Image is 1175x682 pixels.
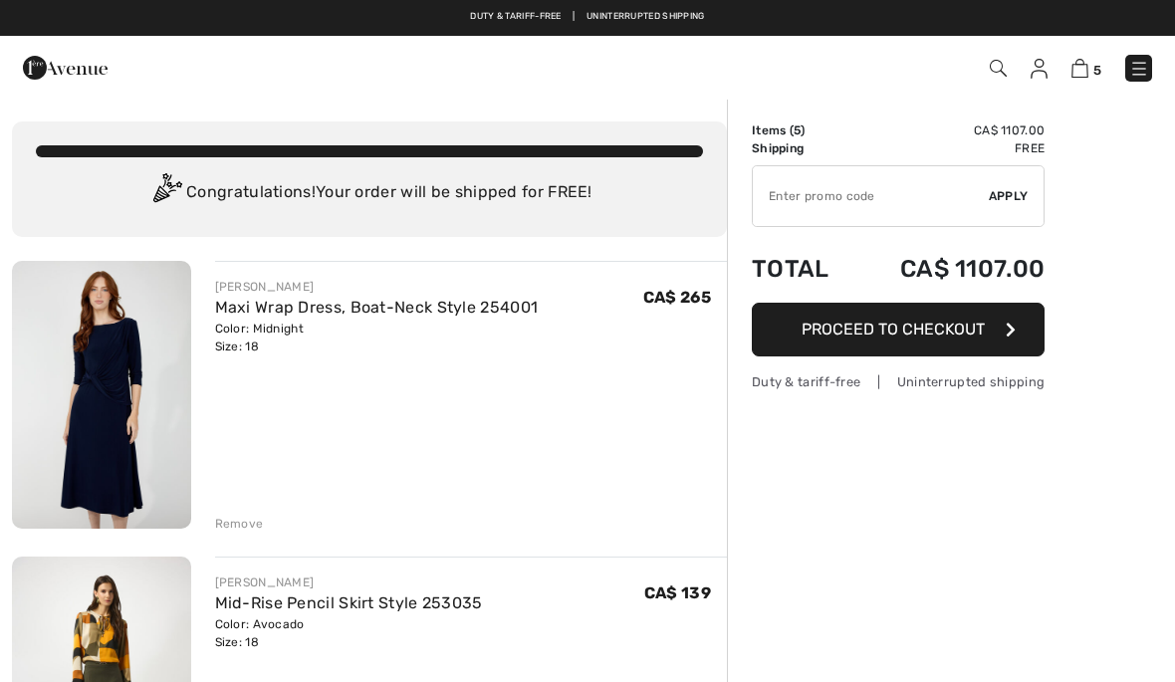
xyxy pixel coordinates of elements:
a: 5 [1071,56,1101,80]
td: CA$ 1107.00 [853,121,1045,139]
img: Maxi Wrap Dress, Boat-Neck Style 254001 [12,261,191,529]
td: Total [752,235,853,303]
td: Shipping [752,139,853,157]
span: 5 [1093,63,1101,78]
img: My Info [1031,59,1048,79]
img: Search [990,60,1007,77]
div: Duty & tariff-free | Uninterrupted shipping [752,372,1045,391]
span: Apply [989,187,1029,205]
a: Maxi Wrap Dress, Boat-Neck Style 254001 [215,298,539,317]
img: 1ère Avenue [23,48,108,88]
td: CA$ 1107.00 [853,235,1045,303]
img: Congratulation2.svg [146,173,186,213]
span: CA$ 265 [643,288,711,307]
div: Congratulations! Your order will be shipped for FREE! [36,173,703,213]
div: Color: Midnight Size: 18 [215,320,539,355]
img: Menu [1129,59,1149,79]
span: Proceed to Checkout [802,320,985,339]
a: Mid-Rise Pencil Skirt Style 253035 [215,593,483,612]
div: [PERSON_NAME] [215,573,483,591]
span: 5 [794,123,801,137]
div: Remove [215,515,264,533]
div: [PERSON_NAME] [215,278,539,296]
input: Promo code [753,166,989,226]
td: Free [853,139,1045,157]
td: Items ( ) [752,121,853,139]
div: Color: Avocado Size: 18 [215,615,483,651]
button: Proceed to Checkout [752,303,1045,356]
img: Shopping Bag [1071,59,1088,78]
a: 1ère Avenue [23,57,108,76]
span: CA$ 139 [644,583,711,602]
